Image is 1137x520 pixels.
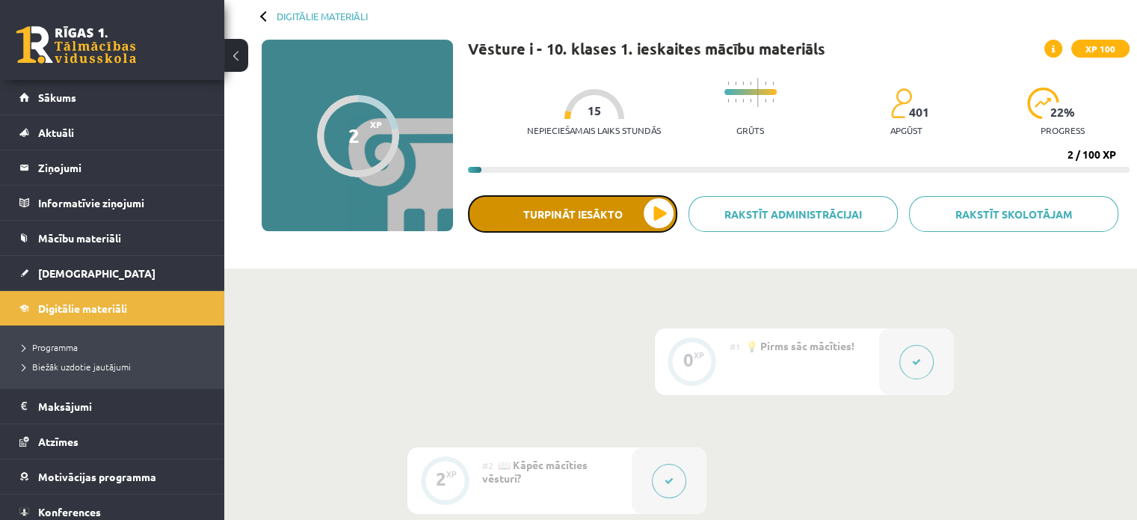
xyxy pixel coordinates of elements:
a: [DEMOGRAPHIC_DATA] [19,256,206,290]
a: Digitālie materiāli [277,10,368,22]
img: icon-progress-161ccf0a02000e728c5f80fcf4c31c7af3da0e1684b2b1d7c360e028c24a22f1.svg [1027,88,1059,119]
legend: Maksājumi [38,389,206,423]
span: Aktuāli [38,126,74,139]
span: Digitālie materiāli [38,302,127,315]
a: Programma [22,340,209,354]
button: Turpināt iesākto [468,195,677,233]
img: students-c634bb4e5e11cddfef0936a35e636f08e4e9abd3cc4e673bd6f9a4125e45ecb1.svg [890,88,912,119]
img: icon-short-line-57e1e144782c952c97e751825c79c345078a6d821885a25fce030b3d8c18986b.svg [750,99,751,103]
a: Mācību materiāli [19,221,206,255]
div: 2 [436,472,446,486]
a: Aktuāli [19,115,206,150]
p: apgūst [890,125,922,135]
img: icon-short-line-57e1e144782c952c97e751825c79c345078a6d821885a25fce030b3d8c18986b.svg [765,82,766,85]
h1: Vēsture i - 10. klases 1. ieskaites mācību materiāls [468,40,825,58]
img: icon-long-line-d9ea69661e0d244f92f715978eff75569469978d946b2353a9bb055b3ed8787d.svg [757,78,759,107]
span: Konferences [38,505,101,519]
span: Biežāk uzdotie jautājumi [22,361,131,373]
p: progress [1041,125,1085,135]
span: #2 [482,459,493,471]
a: Informatīvie ziņojumi [19,186,206,220]
img: icon-short-line-57e1e144782c952c97e751825c79c345078a6d821885a25fce030b3d8c18986b.svg [765,99,766,103]
img: icon-short-line-57e1e144782c952c97e751825c79c345078a6d821885a25fce030b3d8c18986b.svg [742,82,744,85]
img: icon-short-line-57e1e144782c952c97e751825c79c345078a6d821885a25fce030b3d8c18986b.svg [735,99,736,103]
span: [DEMOGRAPHIC_DATA] [38,266,155,280]
legend: Ziņojumi [38,150,206,185]
div: 0 [683,353,694,367]
a: Digitālie materiāli [19,291,206,325]
a: Rakstīt skolotājam [909,196,1118,232]
span: Motivācijas programma [38,470,156,483]
img: icon-short-line-57e1e144782c952c97e751825c79c345078a6d821885a25fce030b3d8c18986b.svg [772,82,774,85]
span: 📖 Kāpēc mācīties vēsturi? [482,458,588,485]
img: icon-short-line-57e1e144782c952c97e751825c79c345078a6d821885a25fce030b3d8c18986b.svg [727,82,729,85]
span: Sākums [38,91,76,104]
a: Motivācijas programma [19,459,206,494]
img: icon-short-line-57e1e144782c952c97e751825c79c345078a6d821885a25fce030b3d8c18986b.svg [742,99,744,103]
span: 22 % [1050,105,1076,119]
a: Biežāk uzdotie jautājumi [22,360,209,373]
a: Rīgas 1. Tālmācības vidusskola [16,26,136,64]
div: XP [694,351,704,359]
span: XP [370,119,382,129]
a: Ziņojumi [19,150,206,185]
div: XP [446,470,457,478]
p: Grūts [736,125,764,135]
span: 401 [909,105,929,119]
a: Atzīmes [19,424,206,459]
span: 15 [588,104,601,117]
div: 2 [348,124,360,147]
span: Atzīmes [38,435,78,448]
legend: Informatīvie ziņojumi [38,186,206,220]
span: #1 [730,340,741,352]
img: icon-short-line-57e1e144782c952c97e751825c79c345078a6d821885a25fce030b3d8c18986b.svg [772,99,774,103]
span: Mācību materiāli [38,231,121,245]
a: Maksājumi [19,389,206,423]
span: XP 100 [1071,40,1130,58]
span: 💡 Pirms sāc mācīties! [745,339,854,352]
span: Programma [22,341,78,353]
a: Sākums [19,80,206,114]
p: Nepieciešamais laiks stundās [527,125,661,135]
a: Rakstīt administrācijai [688,196,898,232]
img: icon-short-line-57e1e144782c952c97e751825c79c345078a6d821885a25fce030b3d8c18986b.svg [750,82,751,85]
img: icon-short-line-57e1e144782c952c97e751825c79c345078a6d821885a25fce030b3d8c18986b.svg [727,99,729,103]
img: icon-short-line-57e1e144782c952c97e751825c79c345078a6d821885a25fce030b3d8c18986b.svg [735,82,736,85]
